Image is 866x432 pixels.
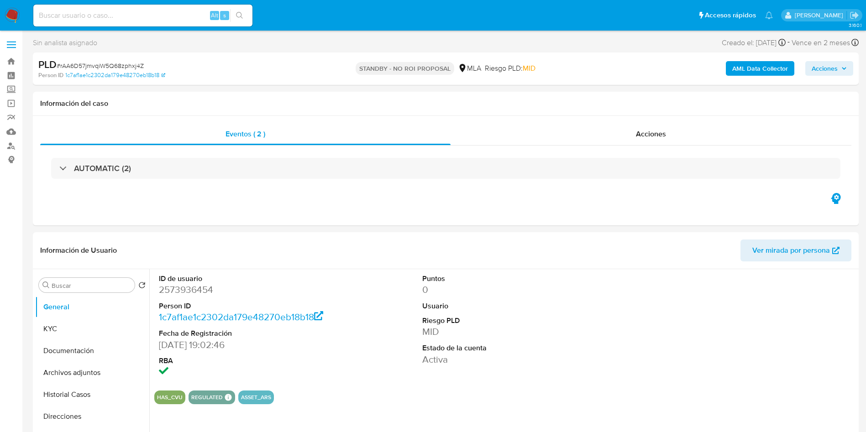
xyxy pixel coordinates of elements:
[159,328,325,338] dt: Fecha de Registración
[42,281,50,289] button: Buscar
[223,11,226,20] span: s
[705,10,756,20] span: Accesos rápidos
[850,10,859,20] a: Salir
[65,71,165,79] a: 1c7af1ae1c2302da179e48270eb18b18
[726,61,794,76] button: AML Data Collector
[792,38,850,48] span: Vence en 2 meses
[159,310,324,323] a: 1c7af1ae1c2302da179e48270eb18b18
[51,158,840,179] div: AUTOMATIC (2)
[636,129,666,139] span: Acciones
[35,362,149,384] button: Archivos adjuntos
[422,301,589,311] dt: Usuario
[38,71,63,79] b: Person ID
[35,340,149,362] button: Documentación
[422,316,589,326] dt: Riesgo PLD
[159,283,325,296] dd: 2573936454
[722,36,786,49] div: Creado el: [DATE]
[33,10,252,21] input: Buscar usuario o caso...
[52,281,131,290] input: Buscar
[40,99,851,108] h1: Información del caso
[485,63,535,73] span: Riesgo PLD:
[35,296,149,318] button: General
[211,11,218,20] span: Alt
[35,384,149,406] button: Historial Casos
[138,281,146,291] button: Volver al orden por defecto
[356,62,454,75] p: STANDBY - NO ROI PROPOSAL
[422,343,589,353] dt: Estado de la cuenta
[422,283,589,296] dd: 0
[159,338,325,351] dd: [DATE] 19:02:46
[795,11,846,20] p: mariaeugenia.sanchez@mercadolibre.com
[740,239,851,261] button: Ver mirada por persona
[38,57,57,72] b: PLD
[765,11,773,19] a: Notificaciones
[159,274,325,284] dt: ID de usuario
[40,246,117,255] h1: Información de Usuario
[226,129,265,139] span: Eventos ( 2 )
[74,163,131,173] h3: AUTOMATIC (2)
[422,353,589,366] dd: Activa
[230,9,249,22] button: search-icon
[805,61,853,76] button: Acciones
[787,36,790,49] span: -
[523,63,535,73] span: MID
[57,61,144,70] span: # rAA6D57jmvqiW5Q68zphxj4Z
[159,301,325,311] dt: Person ID
[33,38,97,48] span: Sin analista asignado
[422,325,589,338] dd: MID
[752,239,830,261] span: Ver mirada por persona
[35,406,149,427] button: Direcciones
[422,274,589,284] dt: Puntos
[812,61,838,76] span: Acciones
[732,61,788,76] b: AML Data Collector
[35,318,149,340] button: KYC
[458,63,481,73] div: MLA
[159,356,325,366] dt: RBA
